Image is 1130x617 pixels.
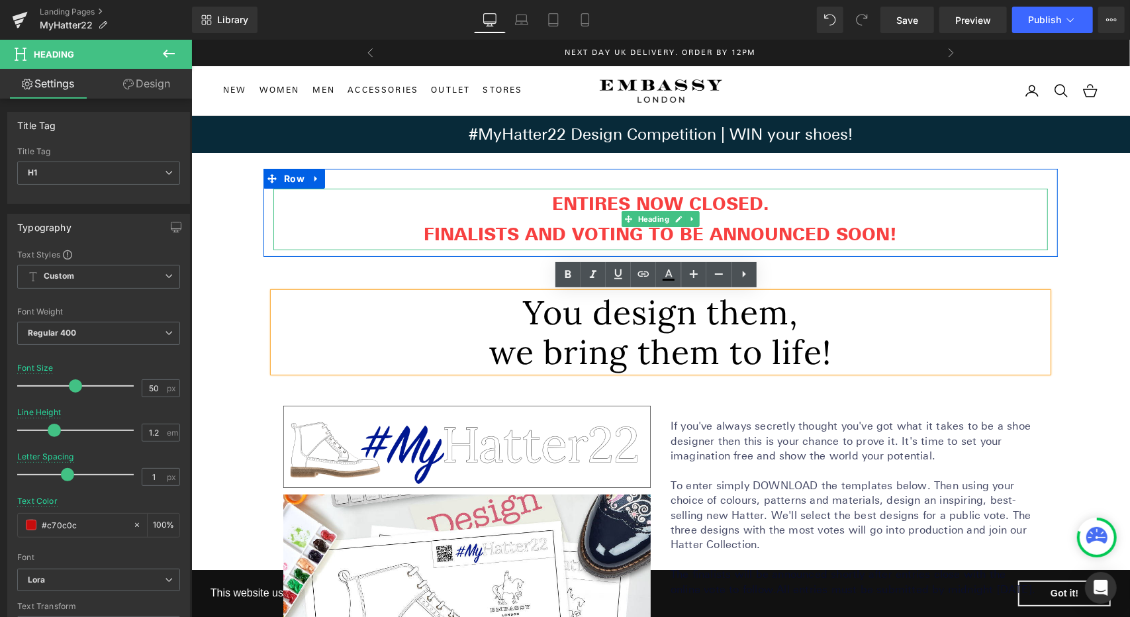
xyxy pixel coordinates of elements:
summary: Accessories [156,44,227,58]
span: Row [89,129,117,149]
a: Expand / Collapse [117,129,134,149]
div: Title Tag [17,147,180,156]
div: Text Styles [17,249,180,260]
summary: Men [121,44,144,58]
span: Preview [955,13,991,27]
nav: Primary navigation [32,44,382,58]
span: we bring them to life! [299,291,641,334]
span: Publish [1028,15,1061,25]
span: px [167,473,178,481]
div: % [148,514,179,537]
div: Open Intercom Messenger [1085,572,1117,604]
span: px [167,384,178,393]
div: To enter simply DOWNLOAD the templates below. Then using your choice of colours, patterns and mat... [479,439,847,513]
b: Custom [44,271,74,282]
div: Line Height [17,408,61,417]
a: Expand / Collapse [494,171,508,187]
input: Color [42,518,126,532]
nav: Secondary navigation [833,43,907,59]
button: More [1098,7,1125,33]
a: Landing Pages [40,7,192,17]
span: MyHatter22 [40,20,93,30]
span: ENTIRES NOW CLOSED. [361,154,578,175]
b: Regular 400 [28,328,77,338]
a: Mobile [569,7,601,33]
div: Text Color [17,497,58,506]
b: H1 [28,167,37,177]
button: Publish [1012,7,1093,33]
div: Title Tag [17,113,56,131]
div: Text Transform [17,602,180,611]
span: Heading [34,49,74,60]
span: All entries must be submitted by midnight [DATE]. [585,544,844,556]
button: Redo [849,7,875,33]
div: Font [17,553,180,562]
a: Tablet [538,7,569,33]
i: Lora [28,575,46,586]
span: You design them, [332,252,607,294]
div: The finalists will be announced shortly after entries close with the online vote to follow. [479,528,847,557]
a: Laptop [506,7,538,33]
summary: New [32,44,55,58]
a: Preview [939,7,1007,33]
div: Typography [17,214,71,233]
span: Library [217,14,248,26]
a: Desktop [474,7,506,33]
summary: Outlet [240,44,279,58]
div: Letter Spacing [17,452,74,461]
span: Heading [444,171,481,187]
div: If you've always secretly thought you've got what it takes to be a shoe designer then this is you... [479,366,847,557]
a: Next day UK delivery. Order by 12pm [373,8,565,18]
span: Save [896,13,918,27]
span: FINALISTS AND VOTING TO BE ANNOUNCED SOON! [233,184,706,205]
summary: Women [68,44,109,58]
a: Stores [291,44,331,58]
div: Font Weight [17,307,180,316]
div: Font Size [17,363,54,373]
span: em [167,428,178,437]
a: Design [99,69,195,99]
a: New Library [192,7,258,33]
button: Undo [817,7,843,33]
